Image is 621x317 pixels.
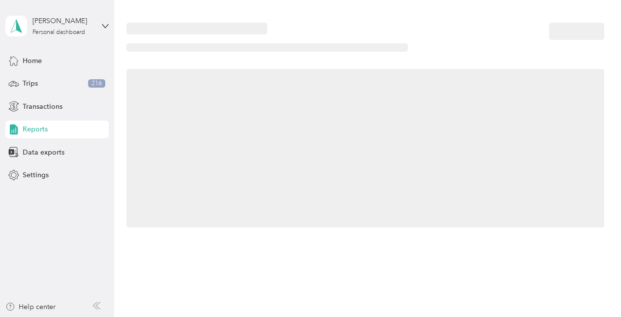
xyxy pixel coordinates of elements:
[566,262,621,317] iframe: Everlance-gr Chat Button Frame
[23,147,64,158] span: Data exports
[32,16,94,26] div: [PERSON_NAME]
[23,170,49,180] span: Settings
[23,78,38,89] span: Trips
[23,101,62,112] span: Transactions
[32,30,85,35] div: Personal dashboard
[5,302,56,312] button: Help center
[88,79,105,88] span: 216
[23,56,42,66] span: Home
[23,124,48,134] span: Reports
